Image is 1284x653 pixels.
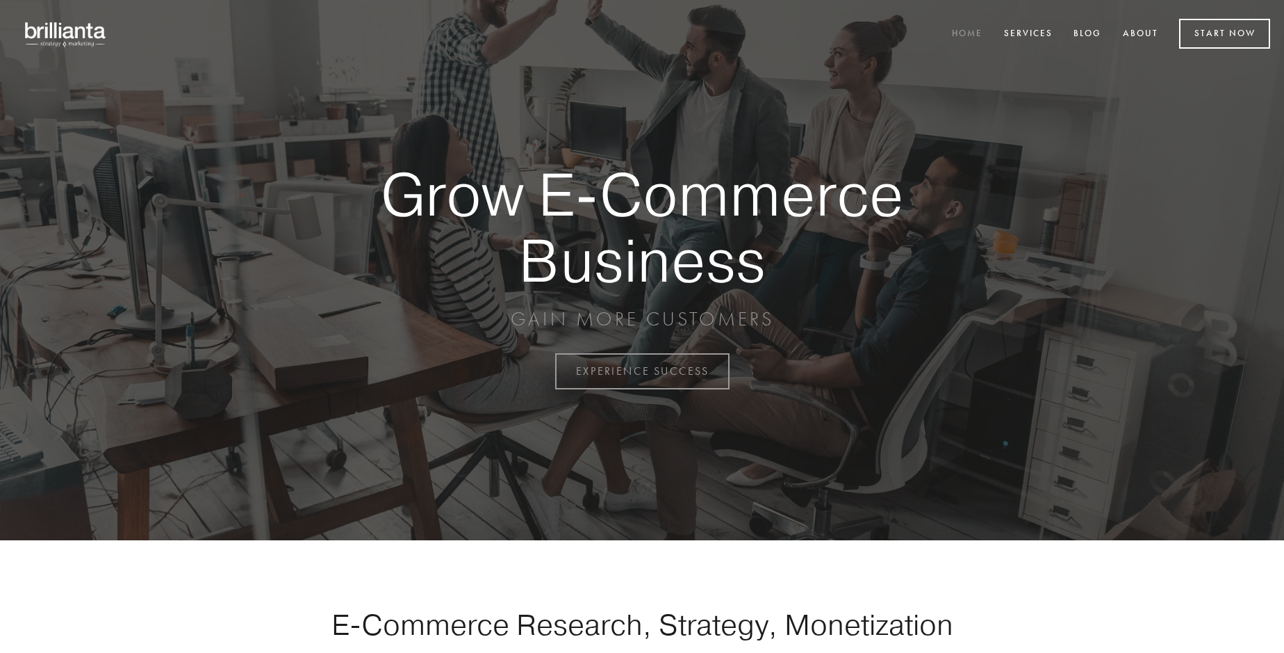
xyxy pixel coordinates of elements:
a: Services [995,23,1062,46]
a: Blog [1064,23,1110,46]
p: GAIN MORE CUSTOMERS [332,307,952,332]
strong: Grow E-Commerce Business [332,161,952,293]
a: Home [943,23,991,46]
h1: E-Commerce Research, Strategy, Monetization [288,607,996,642]
a: EXPERIENCE SUCCESS [555,353,730,389]
a: About [1114,23,1167,46]
a: Start Now [1179,19,1270,49]
img: brillianta - research, strategy, marketing [14,14,118,54]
